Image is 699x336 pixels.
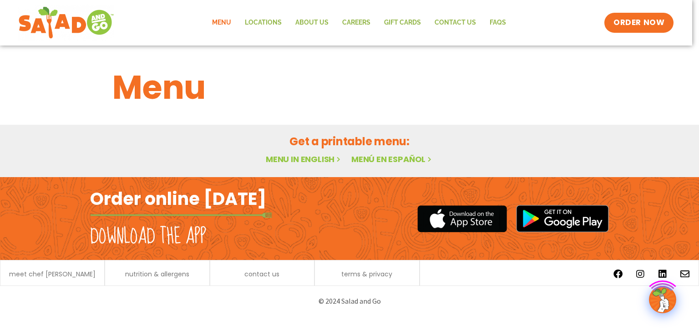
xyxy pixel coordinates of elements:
a: GIFT CARDS [377,12,428,33]
h2: Order online [DATE] [90,188,266,210]
a: meet chef [PERSON_NAME] [9,271,96,277]
a: Menú en español [351,153,433,165]
a: Locations [238,12,289,33]
h1: Menu [112,63,587,112]
a: contact us [244,271,279,277]
a: FAQs [483,12,513,33]
a: nutrition & allergens [125,271,189,277]
img: new-SAG-logo-768×292 [18,5,114,41]
a: Contact Us [428,12,483,33]
img: appstore [417,204,507,234]
nav: Menu [205,12,513,33]
h2: Download the app [90,224,206,249]
p: © 2024 Salad and Go [95,295,604,307]
a: About Us [289,12,335,33]
a: Menu in English [266,153,342,165]
a: ORDER NOW [604,13,674,33]
a: Menu [205,12,238,33]
span: ORDER NOW [613,17,664,28]
a: Careers [335,12,377,33]
img: google_play [516,205,609,232]
img: fork [90,213,272,218]
a: terms & privacy [341,271,392,277]
h2: Get a printable menu: [112,133,587,149]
